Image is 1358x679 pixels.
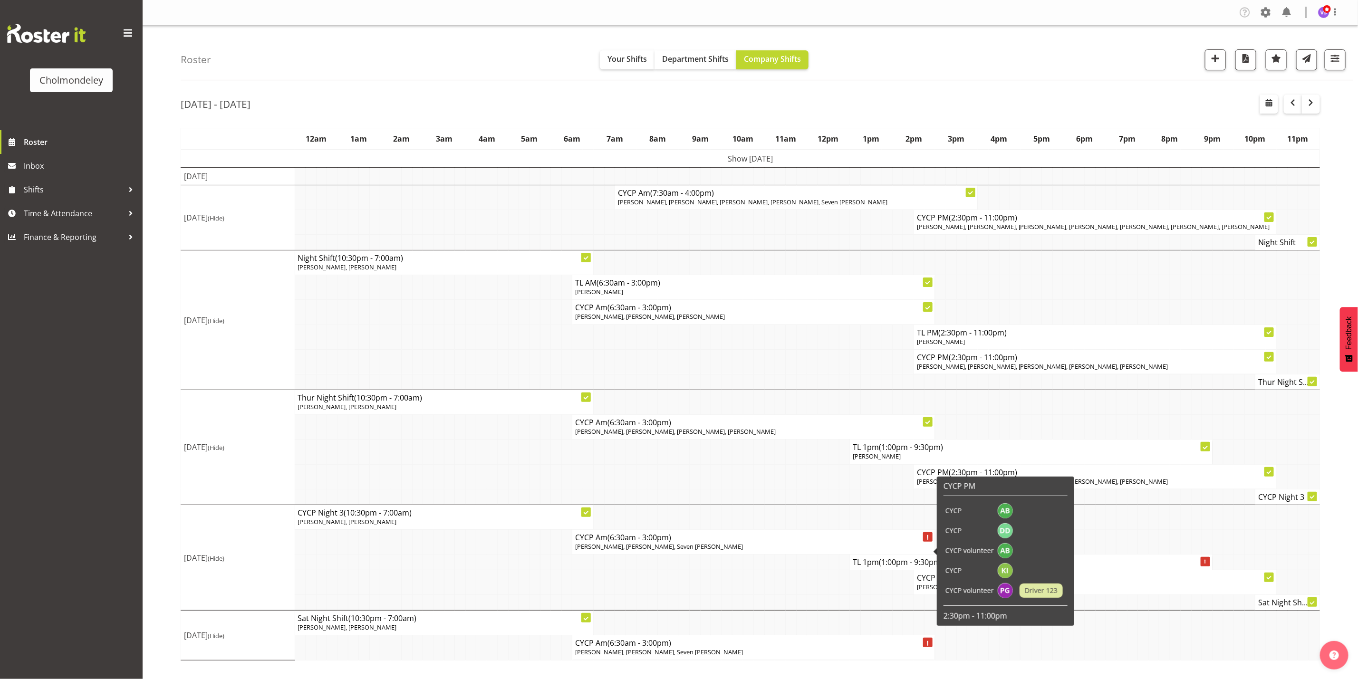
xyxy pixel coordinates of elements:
td: Show [DATE] [181,150,1320,168]
h4: CYCP Am [575,303,932,312]
th: 2am [380,128,423,150]
span: [PERSON_NAME], [PERSON_NAME] [298,517,397,526]
th: 3am [423,128,466,150]
th: 8pm [1148,128,1191,150]
span: (6:30am - 3:00pm) [597,277,660,288]
button: Your Shifts [600,50,655,69]
h4: Roster [181,54,211,65]
span: (10:30pm - 7:00am) [344,507,412,518]
span: Department Shifts [662,54,729,64]
button: Select a specific date within the roster. [1260,95,1278,114]
h4: Thur Night S... [1258,377,1317,387]
span: (Hide) [208,631,224,640]
img: help-xxl-2.png [1329,650,1339,660]
span: (2:30pm - 11:00pm) [949,467,1017,478]
h4: CYCP Night 3 [298,508,591,517]
span: Driver 123 [1025,585,1058,596]
button: Download a PDF of the roster according to the set date range. [1235,49,1256,70]
span: (6:30am - 3:00pm) [607,302,671,313]
td: [DATE] [181,505,295,611]
span: (1:00pm - 9:30pm) [879,442,943,452]
h4: CYCP Am [575,638,932,648]
img: dejay-davison3684.jpg [998,523,1013,538]
span: (2:30pm - 11:00pm) [949,352,1017,363]
span: (Hide) [208,214,224,222]
span: (Hide) [208,554,224,563]
span: (Hide) [208,316,224,325]
button: Company Shifts [736,50,809,69]
span: (10:30pm - 7:00am) [349,613,417,623]
button: Department Shifts [655,50,736,69]
th: 12am [295,128,337,150]
span: [PERSON_NAME] [575,287,623,296]
span: [PERSON_NAME], [PERSON_NAME] [298,623,397,631]
button: Highlight an important date within the roster. [1266,49,1287,70]
button: Add a new shift [1205,49,1226,70]
span: [PERSON_NAME], [PERSON_NAME], [PERSON_NAME] [575,312,725,321]
td: [DATE] [181,611,295,660]
th: 12pm [807,128,850,150]
button: Feedback - Show survey [1340,307,1358,372]
span: (10:30pm - 7:00am) [336,253,404,263]
span: Inbox [24,159,138,173]
td: CYCP [944,521,996,541]
img: kate-inwood10942.jpg [998,563,1013,578]
span: (6:30am - 3:00pm) [607,638,671,648]
td: CYCP [944,561,996,581]
span: (1:00pm - 9:30pm) [879,557,943,567]
span: [PERSON_NAME], [PERSON_NAME], [PERSON_NAME] [917,583,1067,591]
th: 5am [508,128,551,150]
th: 9pm [1191,128,1234,150]
span: [PERSON_NAME], [PERSON_NAME], [PERSON_NAME], [PERSON_NAME] [575,427,776,436]
span: (Hide) [208,443,224,452]
span: [PERSON_NAME] [917,337,965,346]
th: 7am [594,128,636,150]
th: 2pm [892,128,935,150]
span: (6:30am - 3:00pm) [607,532,671,543]
span: (2:30pm - 11:00pm) [949,212,1017,223]
h4: CYCP Night 3 [1258,492,1317,502]
span: Finance & Reporting [24,230,124,244]
td: CYCP volunteer [944,581,996,601]
td: [DATE] [181,167,295,185]
span: Your Shifts [607,54,647,64]
th: 11am [764,128,807,150]
span: [PERSON_NAME], [PERSON_NAME] [298,263,397,271]
h4: CYCP PM [917,468,1273,477]
td: [DATE] [181,185,295,250]
h4: Night Shift [1258,238,1317,247]
span: [PERSON_NAME], [PERSON_NAME], [PERSON_NAME], [PERSON_NAME], Seven [PERSON_NAME] [618,198,887,206]
h4: TL 1pm [853,442,1209,452]
span: Company Shifts [744,54,801,64]
th: 5pm [1021,128,1063,150]
span: Shifts [24,182,124,197]
th: 1am [337,128,380,150]
h4: Thur Night Shift [298,393,591,402]
h4: Sat Night Sh... [1258,598,1317,607]
span: [PERSON_NAME], [PERSON_NAME], [PERSON_NAME], [PERSON_NAME], [PERSON_NAME] [917,362,1168,371]
h6: CYCP PM [944,481,1068,491]
img: amelie-brandt11629.jpg [998,543,1013,558]
span: (2:30pm - 11:00pm) [938,327,1007,338]
span: [PERSON_NAME], [PERSON_NAME], [PERSON_NAME], [PERSON_NAME], [PERSON_NAME] [917,477,1168,486]
img: ally-brown10484.jpg [998,503,1013,518]
span: [PERSON_NAME] [853,452,901,460]
span: [PERSON_NAME], [PERSON_NAME], [PERSON_NAME], [PERSON_NAME], [PERSON_NAME], [PERSON_NAME], [PERSON... [917,222,1270,231]
h4: CYCP PM [917,573,1273,583]
td: CYCP [944,501,996,521]
span: Roster [24,135,138,149]
th: 1pm [850,128,893,150]
span: Feedback [1345,316,1353,350]
h4: CYCP Am [618,188,974,198]
h4: TL 1pm [853,557,1209,567]
h4: Night Shift [298,253,591,263]
h4: CYCP Am [575,418,932,427]
th: 8am [636,128,679,150]
th: 10am [722,128,764,150]
h4: Sat Night Shift [298,613,591,623]
th: 6pm [1063,128,1106,150]
td: [DATE] [181,250,295,390]
span: [PERSON_NAME], [PERSON_NAME] [298,402,397,411]
th: 3pm [935,128,978,150]
th: 4pm [978,128,1021,150]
